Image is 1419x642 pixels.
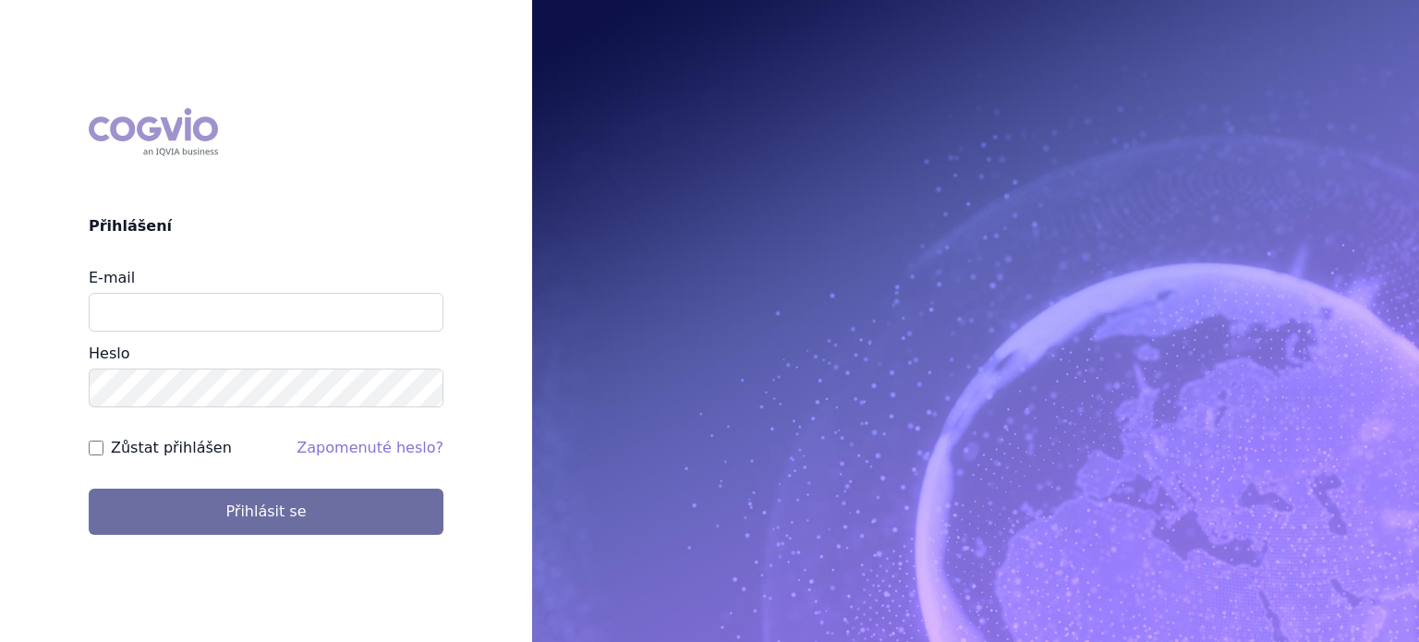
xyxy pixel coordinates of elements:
button: Přihlásit se [89,489,443,535]
label: Zůstat přihlášen [111,437,232,459]
a: Zapomenuté heslo? [297,439,443,456]
div: COGVIO [89,108,218,156]
label: E-mail [89,269,135,286]
h2: Přihlášení [89,215,443,237]
label: Heslo [89,345,129,362]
